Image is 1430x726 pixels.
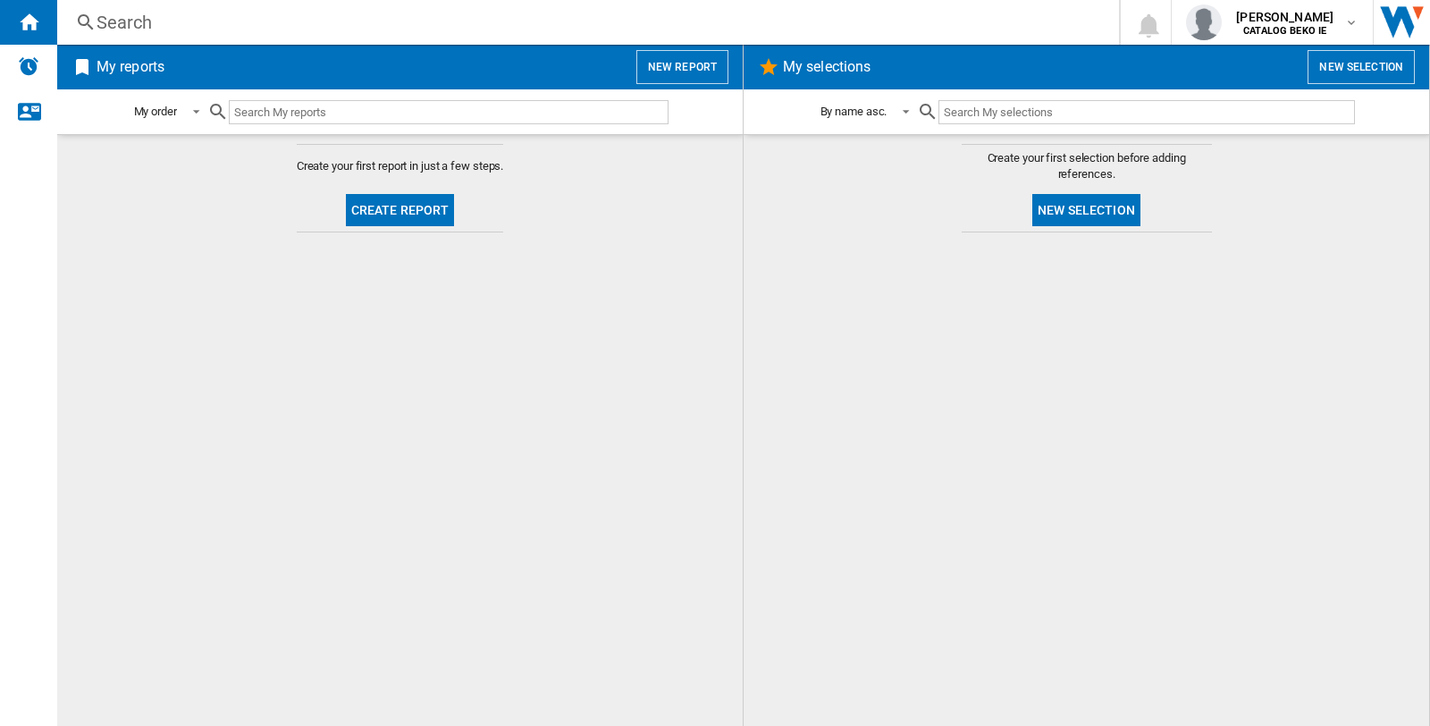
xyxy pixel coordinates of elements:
input: Search My reports [229,100,669,124]
img: alerts-logo.svg [18,55,39,77]
button: Create report [346,194,455,226]
span: Create your first selection before adding references. [962,150,1212,182]
b: CATALOG BEKO IE [1243,25,1326,37]
img: profile.jpg [1186,4,1222,40]
input: Search My selections [938,100,1354,124]
button: New selection [1032,194,1140,226]
button: New selection [1308,50,1415,84]
h2: My selections [779,50,874,84]
div: My order [134,105,177,118]
span: [PERSON_NAME] [1236,8,1333,26]
span: Create your first report in just a few steps. [297,158,504,174]
div: By name asc. [820,105,887,118]
h2: My reports [93,50,168,84]
button: New report [636,50,728,84]
div: Search [97,10,1072,35]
